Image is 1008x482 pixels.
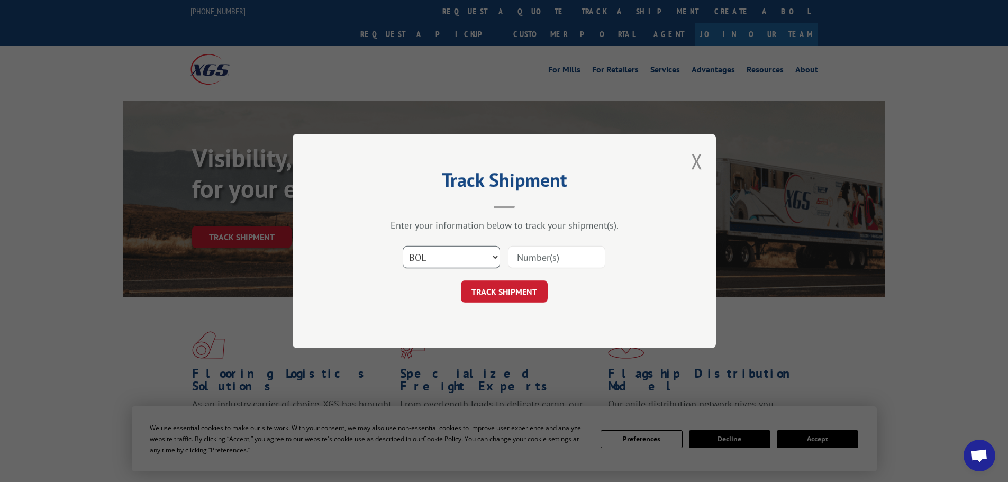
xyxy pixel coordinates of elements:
div: Enter your information below to track your shipment(s). [346,219,663,231]
button: Close modal [691,147,703,175]
button: TRACK SHIPMENT [461,280,548,303]
input: Number(s) [508,246,605,268]
div: Open chat [964,440,995,471]
h2: Track Shipment [346,172,663,193]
